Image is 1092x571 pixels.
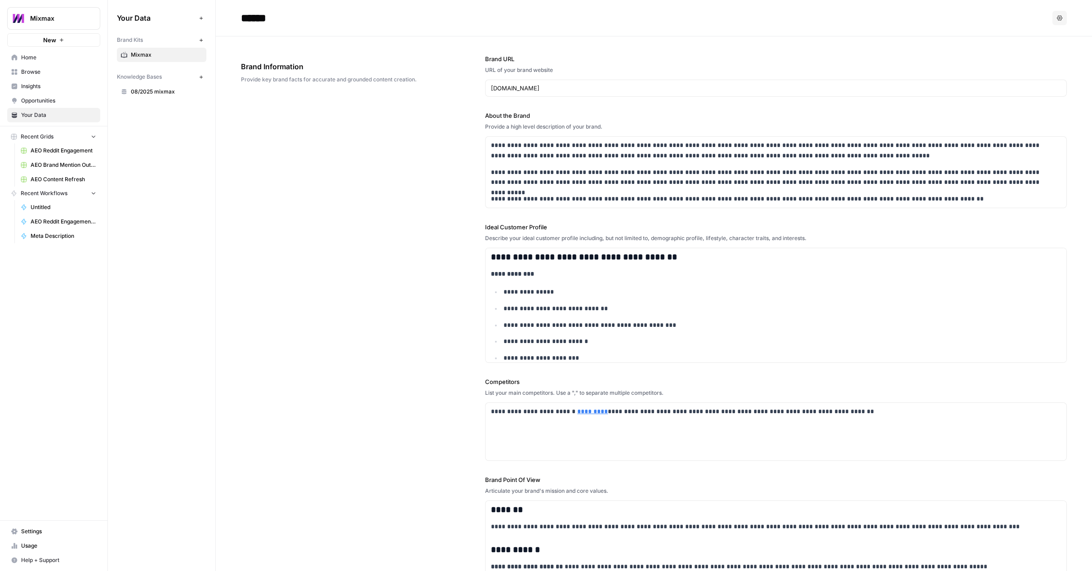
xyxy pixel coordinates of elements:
[21,54,96,62] span: Home
[7,108,100,122] a: Your Data
[491,84,1061,93] input: www.sundaysoccer.com
[21,82,96,90] span: Insights
[7,65,100,79] a: Browse
[131,88,202,96] span: 08/2025 mixmax
[17,172,100,187] a: AEO Content Refresh
[21,542,96,550] span: Usage
[31,218,96,226] span: AEO Reddit Engagement - Fork
[31,161,96,169] span: AEO Brand Mention Outreach
[117,85,206,99] a: 08/2025 mixmax
[31,232,96,240] span: Meta Description
[43,36,56,45] span: New
[117,36,143,44] span: Brand Kits
[485,377,1067,386] label: Competitors
[7,524,100,539] a: Settings
[117,48,206,62] a: Mixmax
[21,111,96,119] span: Your Data
[10,10,27,27] img: Mixmax Logo
[7,553,100,567] button: Help + Support
[17,158,100,172] a: AEO Brand Mention Outreach
[31,147,96,155] span: AEO Reddit Engagement
[21,189,67,197] span: Recent Workflows
[7,50,100,65] a: Home
[31,175,96,183] span: AEO Content Refresh
[17,229,100,243] a: Meta Description
[21,68,96,76] span: Browse
[241,76,435,84] span: Provide key brand facts for accurate and grounded content creation.
[30,14,85,23] span: Mixmax
[117,73,162,81] span: Knowledge Bases
[31,203,96,211] span: Untitled
[21,133,53,141] span: Recent Grids
[17,214,100,229] a: AEO Reddit Engagement - Fork
[17,200,100,214] a: Untitled
[485,223,1067,232] label: Ideal Customer Profile
[7,79,100,94] a: Insights
[485,487,1067,495] div: Articulate your brand's mission and core values.
[21,527,96,535] span: Settings
[7,33,100,47] button: New
[7,539,100,553] a: Usage
[485,111,1067,120] label: About the Brand
[7,130,100,143] button: Recent Grids
[485,234,1067,242] div: Describe your ideal customer profile including, but not limited to, demographic profile, lifestyl...
[485,475,1067,484] label: Brand Point Of View
[21,556,96,564] span: Help + Support
[7,187,100,200] button: Recent Workflows
[485,123,1067,131] div: Provide a high level description of your brand.
[485,66,1067,74] div: URL of your brand website
[485,54,1067,63] label: Brand URL
[7,94,100,108] a: Opportunities
[17,143,100,158] a: AEO Reddit Engagement
[21,97,96,105] span: Opportunities
[241,61,435,72] span: Brand Information
[117,13,196,23] span: Your Data
[485,389,1067,397] div: List your main competitors. Use a "," to separate multiple competitors.
[131,51,202,59] span: Mixmax
[7,7,100,30] button: Workspace: Mixmax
